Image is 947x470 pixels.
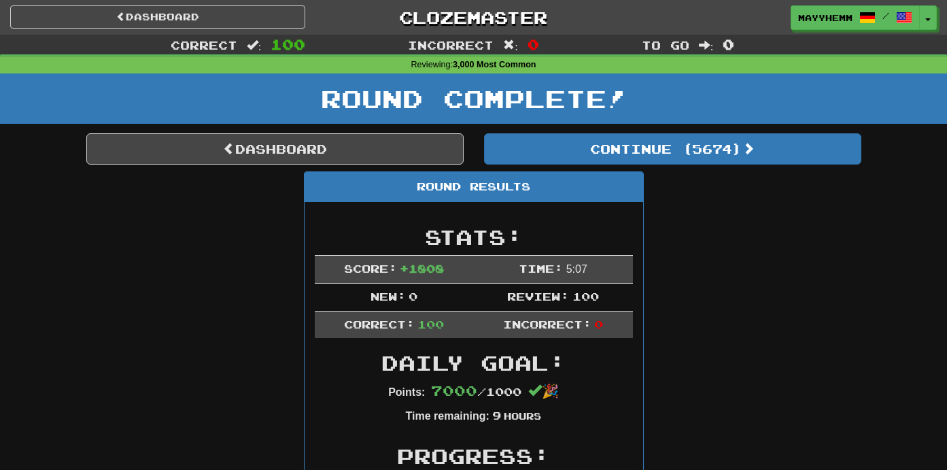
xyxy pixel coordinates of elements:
[791,5,920,30] a: MAYYHEMM /
[528,384,559,399] span: 🎉
[507,290,569,303] span: Review:
[528,36,539,52] span: 0
[10,5,305,29] a: Dashboard
[344,262,397,275] span: Score:
[723,36,734,52] span: 0
[344,318,415,331] span: Correct:
[409,290,417,303] span: 0
[305,172,643,202] div: Round Results
[503,39,518,51] span: :
[504,410,541,422] small: Hours
[315,226,633,248] h2: Stats:
[400,262,444,275] span: + 1808
[431,382,477,399] span: 7000
[171,38,237,52] span: Correct
[882,11,889,20] span: /
[431,385,521,398] span: / 1000
[503,318,591,331] span: Incorrect:
[326,5,621,29] a: Clozemaster
[371,290,406,303] span: New:
[315,352,633,374] h2: Daily Goal:
[642,38,689,52] span: To go
[408,38,494,52] span: Incorrect
[247,39,262,51] span: :
[417,318,444,331] span: 100
[519,262,563,275] span: Time:
[388,386,425,398] strong: Points:
[566,263,587,275] span: 5 : 0 7
[798,12,853,24] span: MAYYHEMM
[5,85,942,112] h1: Round Complete!
[406,410,489,422] strong: Time remaining:
[271,36,305,52] span: 100
[453,60,536,69] strong: 3,000 Most Common
[492,409,501,422] span: 9
[86,133,464,165] a: Dashboard
[315,445,633,467] h2: Progress:
[594,318,603,331] span: 0
[699,39,714,51] span: :
[484,133,861,165] button: Continue (5674)
[572,290,599,303] span: 100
